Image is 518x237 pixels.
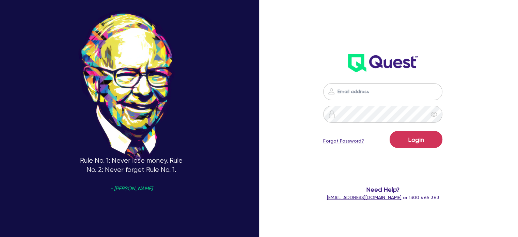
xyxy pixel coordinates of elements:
a: [EMAIL_ADDRESS][DOMAIN_NAME] [327,195,401,200]
img: icon-password [327,87,335,95]
span: Need Help? [316,185,450,194]
span: eye [430,111,437,118]
span: or 1300 465 363 [327,195,439,200]
input: Email address [323,83,442,100]
img: icon-password [328,110,336,118]
span: - [PERSON_NAME] [110,186,153,191]
img: wH2k97JdezQIQAAAABJRU5ErkJggg== [348,54,418,72]
a: Forgot Password? [323,137,364,145]
button: Login [390,131,442,148]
